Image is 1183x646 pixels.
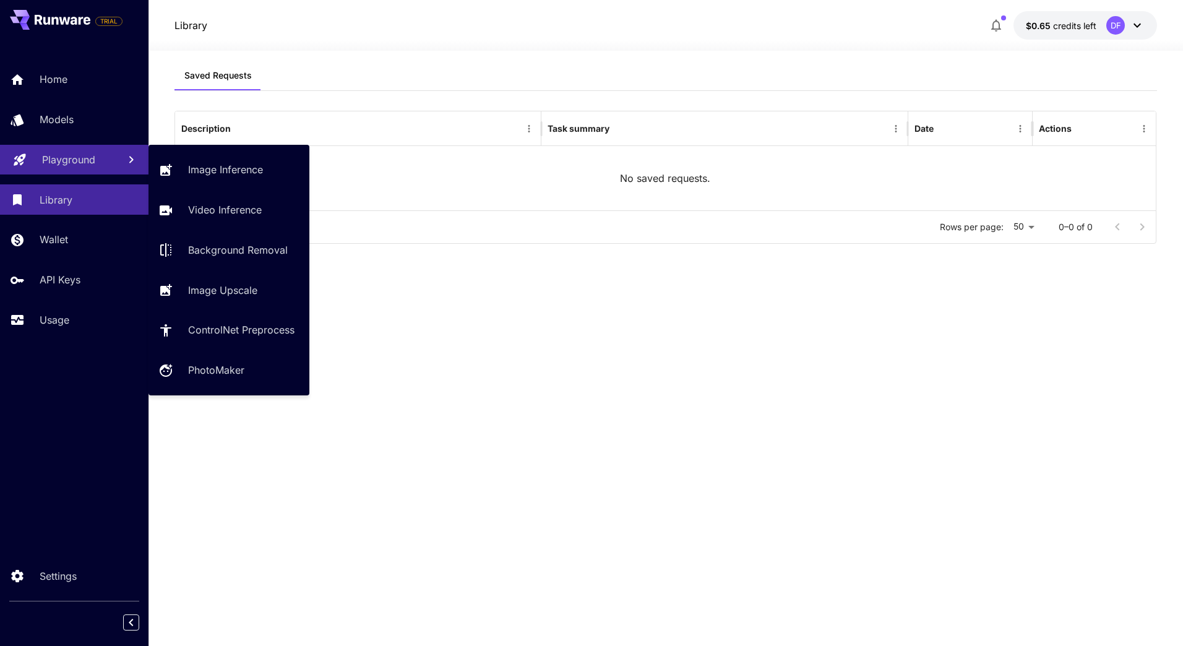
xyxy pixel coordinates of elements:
div: Collapse sidebar [132,611,148,634]
a: Image Inference [148,155,309,185]
p: API Keys [40,272,80,287]
a: Background Removal [148,235,309,265]
div: Description [181,123,231,134]
a: Video Inference [148,195,309,225]
p: Settings [40,569,77,584]
span: credits left [1053,20,1096,31]
p: Video Inference [188,202,262,217]
button: Menu [1012,120,1029,137]
span: TRIAL [96,17,122,26]
button: $0.6529 [1013,11,1157,40]
p: Usage [40,312,69,327]
p: Background Removal [188,243,288,257]
button: Sort [232,120,249,137]
p: ControlNet Preprocess [188,322,295,337]
p: Models [40,112,74,127]
button: Menu [887,120,905,137]
button: Sort [611,120,628,137]
div: 50 [1009,218,1039,236]
p: No saved requests. [620,171,710,186]
a: Image Upscale [148,275,309,305]
span: Saved Requests [184,70,252,81]
nav: breadcrumb [174,18,207,33]
div: Actions [1039,123,1072,134]
span: $0.65 [1026,20,1053,31]
button: Menu [520,120,538,137]
p: PhotoMaker [188,363,244,377]
p: Image Inference [188,162,263,177]
button: Collapse sidebar [123,614,139,631]
div: $0.6529 [1026,19,1096,32]
span: Add your payment card to enable full platform functionality. [95,14,123,28]
p: Playground [42,152,95,167]
a: PhotoMaker [148,355,309,385]
button: Sort [935,120,952,137]
p: Home [40,72,67,87]
p: Image Upscale [188,283,257,298]
div: DF [1106,16,1125,35]
p: Wallet [40,232,68,247]
p: Library [40,192,72,207]
button: Menu [1135,120,1153,137]
p: Rows per page: [940,221,1004,233]
div: Task summary [548,123,609,134]
p: 0–0 of 0 [1059,221,1093,233]
a: ControlNet Preprocess [148,315,309,345]
div: Date [914,123,934,134]
p: Library [174,18,207,33]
